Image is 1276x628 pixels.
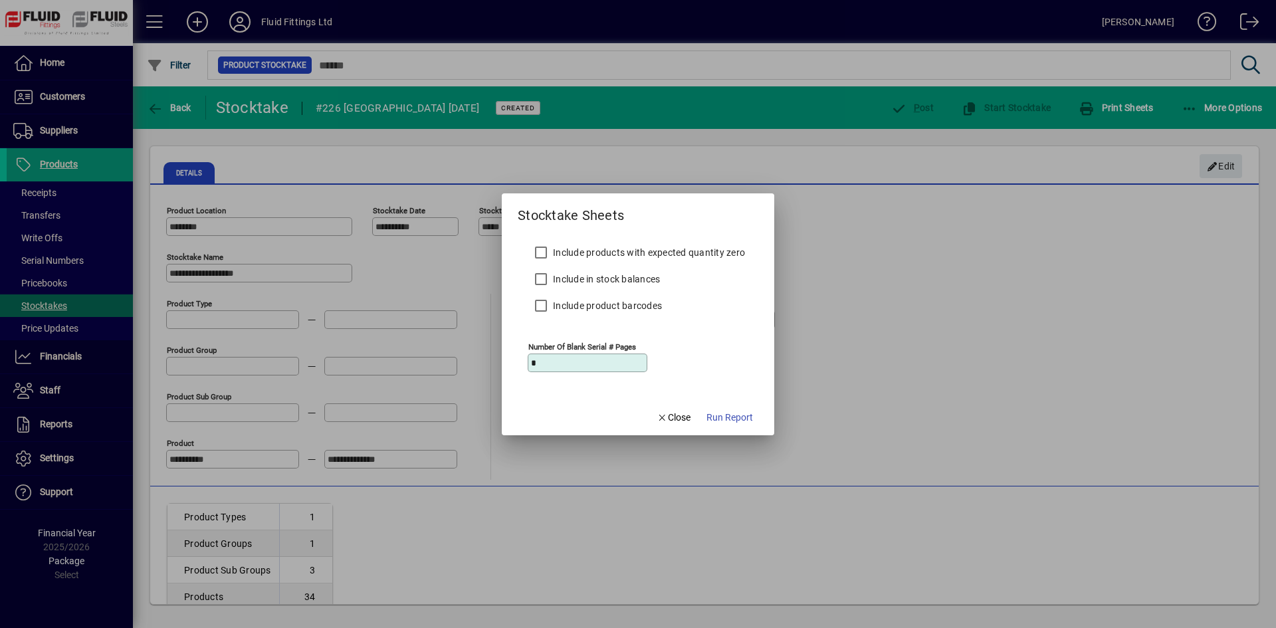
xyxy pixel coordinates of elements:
[528,342,636,351] mat-label: Number of blank serial # pages
[550,272,660,286] label: Include in stock balances
[657,411,691,425] span: Close
[550,299,662,312] label: Include product barcodes
[502,193,640,226] h2: Stocktake Sheets
[550,246,745,259] label: Include products with expected quantity zero
[701,406,758,430] button: Run Report
[651,406,696,430] button: Close
[706,411,753,425] span: Run Report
